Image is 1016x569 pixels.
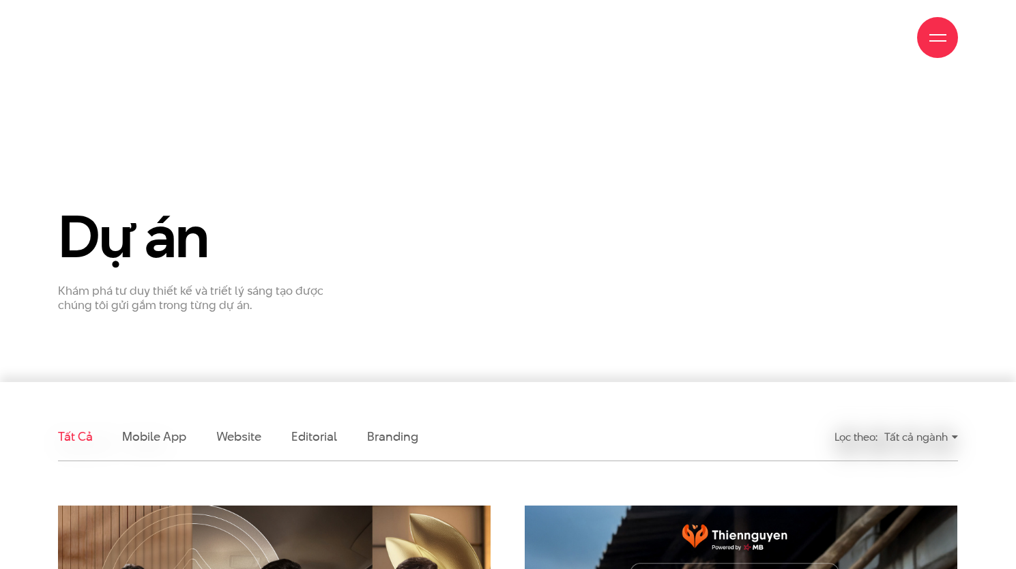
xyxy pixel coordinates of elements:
[58,205,345,267] h1: Dự án
[367,428,418,445] a: Branding
[834,425,877,449] div: Lọc theo:
[122,428,186,445] a: Mobile app
[58,284,345,312] p: Khám phá tư duy thiết kế và triết lý sáng tạo được chúng tôi gửi gắm trong từng dự án.
[58,428,92,445] a: Tất cả
[884,425,958,449] div: Tất cả ngành
[216,428,261,445] a: Website
[291,428,337,445] a: Editorial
